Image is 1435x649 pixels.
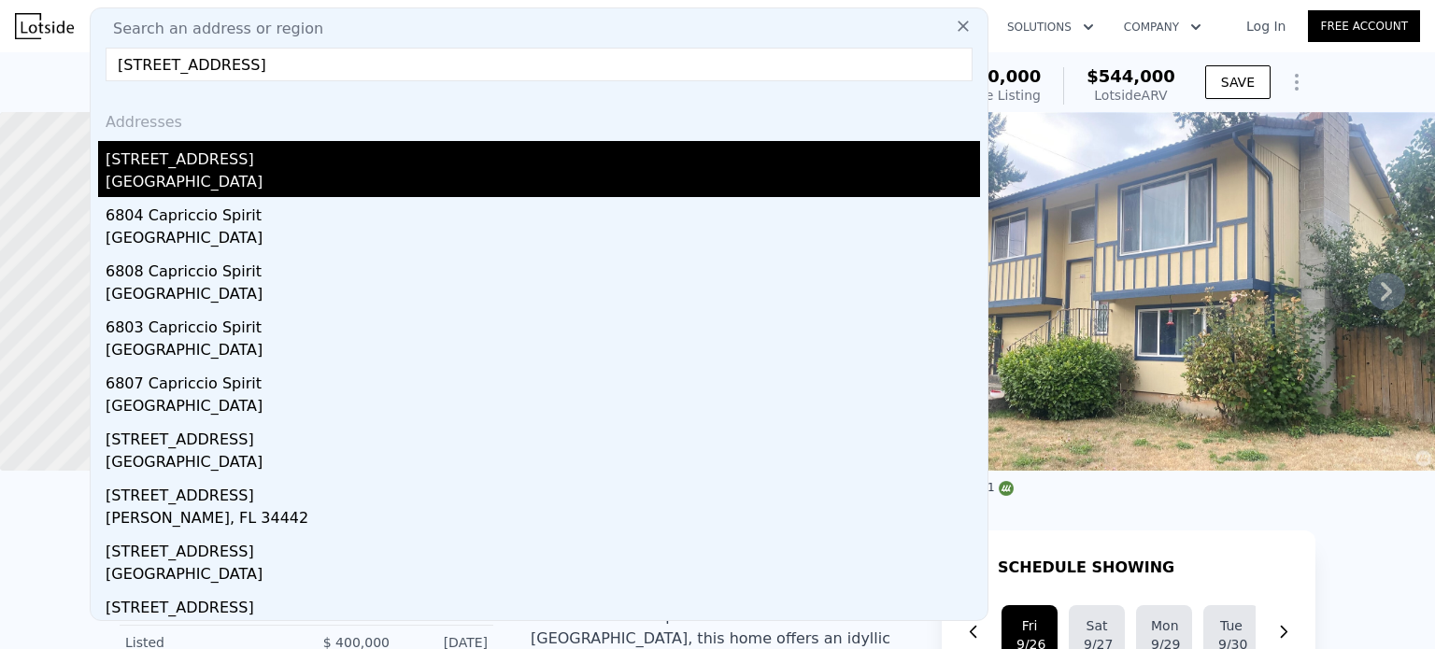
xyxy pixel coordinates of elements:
[1218,616,1244,635] div: Tue
[106,589,980,619] div: [STREET_ADDRESS]
[106,395,980,421] div: [GEOGRAPHIC_DATA]
[992,10,1109,44] button: Solutions
[106,309,980,339] div: 6803 Capriccio Spirit
[1151,616,1177,635] div: Mon
[1278,63,1315,101] button: Show Options
[106,141,980,171] div: [STREET_ADDRESS]
[106,283,980,309] div: [GEOGRAPHIC_DATA]
[953,88,1041,103] span: Active Listing
[1087,86,1175,105] div: Lotside ARV
[106,48,973,81] input: Enter an address, city, region, neighborhood or zip code
[1224,17,1308,35] a: Log In
[106,197,980,227] div: 6804 Capriccio Spirit
[998,557,1174,579] h1: SCHEDULE SHOWING
[1016,616,1043,635] div: Fri
[106,171,980,197] div: [GEOGRAPHIC_DATA]
[106,619,980,645] div: [GEOGRAPHIC_DATA]
[98,18,323,40] span: Search an address or region
[15,13,74,39] img: Lotside
[106,507,980,533] div: [PERSON_NAME], FL 34442
[106,421,980,451] div: [STREET_ADDRESS]
[1084,616,1110,635] div: Sat
[1205,65,1271,99] button: SAVE
[106,451,980,477] div: [GEOGRAPHIC_DATA]
[953,66,1042,86] span: $400,000
[106,477,980,507] div: [STREET_ADDRESS]
[98,96,980,141] div: Addresses
[106,563,980,589] div: [GEOGRAPHIC_DATA]
[106,339,980,365] div: [GEOGRAPHIC_DATA]
[1087,66,1175,86] span: $544,000
[1308,10,1420,42] a: Free Account
[106,533,980,563] div: [STREET_ADDRESS]
[1109,10,1216,44] button: Company
[106,365,980,395] div: 6807 Capriccio Spirit
[999,481,1014,496] img: NWMLS Logo
[106,227,980,253] div: [GEOGRAPHIC_DATA]
[106,253,980,283] div: 6808 Capriccio Spirit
